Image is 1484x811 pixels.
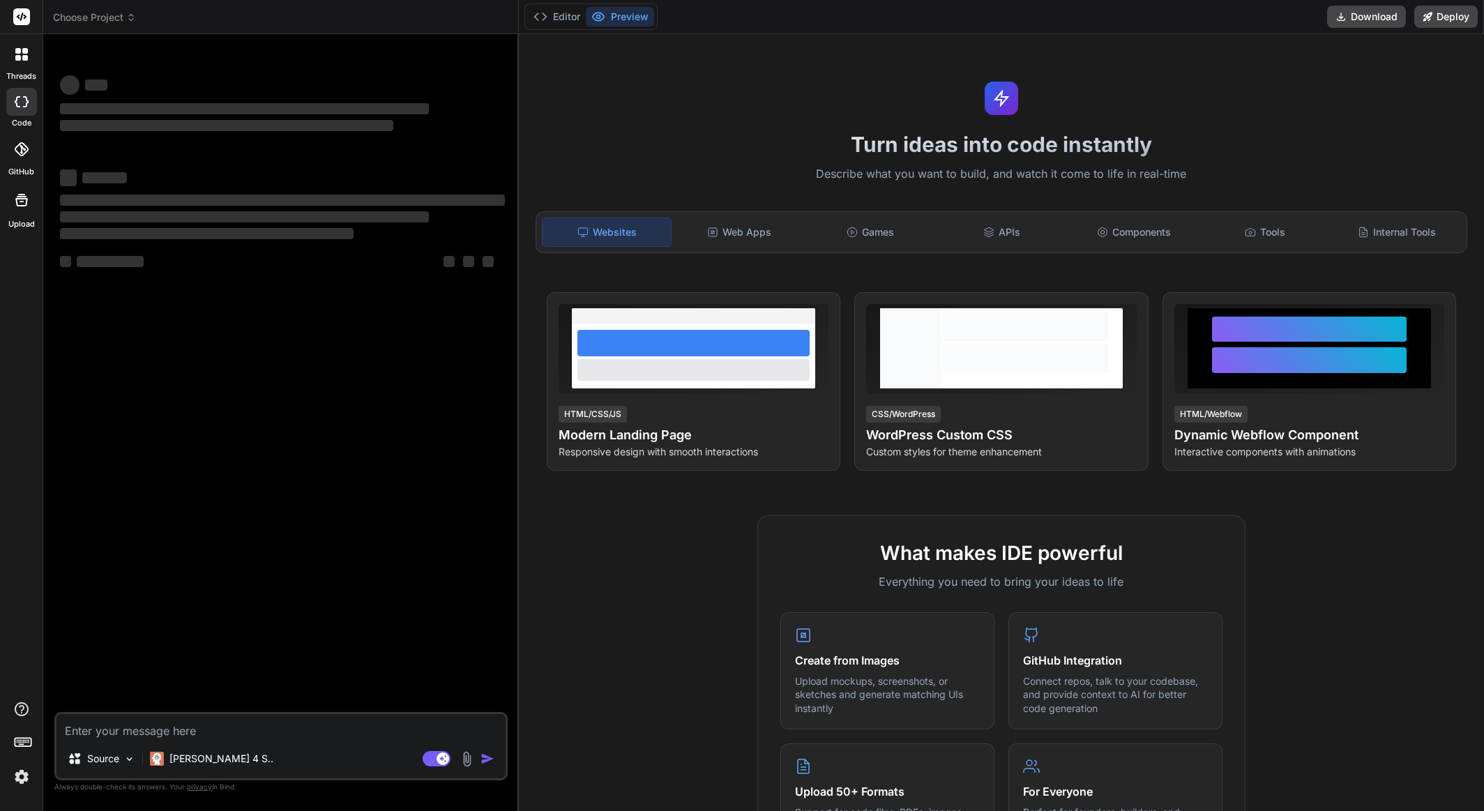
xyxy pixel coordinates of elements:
[806,218,935,247] div: Games
[53,10,136,24] span: Choose Project
[483,256,494,267] span: ‌
[463,256,474,267] span: ‌
[8,218,35,230] label: Upload
[169,752,273,766] p: [PERSON_NAME] 4 S..
[82,172,127,183] span: ‌
[187,782,212,791] span: privacy
[60,228,354,239] span: ‌
[542,218,672,247] div: Websites
[674,218,803,247] div: Web Apps
[77,256,144,267] span: ‌
[60,195,505,206] span: ‌
[866,425,1136,445] h4: WordPress Custom CSS
[85,79,107,91] span: ‌
[150,752,164,766] img: Claude 4 Sonnet
[780,538,1222,568] h2: What makes IDE powerful
[1174,406,1248,423] div: HTML/Webflow
[527,165,1476,183] p: Describe what you want to build, and watch it come to life in real-time
[8,166,34,178] label: GitHub
[866,406,941,423] div: CSS/WordPress
[559,425,828,445] h4: Modern Landing Page
[1174,425,1444,445] h4: Dynamic Webflow Component
[60,103,429,114] span: ‌
[795,783,980,800] h4: Upload 50+ Formats
[1023,674,1208,715] p: Connect repos, talk to your codebase, and provide context to AI for better code generation
[527,132,1476,157] h1: Turn ideas into code instantly
[866,445,1136,459] p: Custom styles for theme enhancement
[60,256,71,267] span: ‌
[123,753,135,765] img: Pick Models
[1327,6,1406,28] button: Download
[1414,6,1478,28] button: Deploy
[1174,445,1444,459] p: Interactive components with animations
[480,752,494,766] img: icon
[10,765,33,789] img: settings
[1023,783,1208,800] h4: For Everyone
[528,7,586,26] button: Editor
[87,752,119,766] p: Source
[54,780,508,794] p: Always double-check its answers. Your in Bind
[795,674,980,715] p: Upload mockups, screenshots, or sketches and generate matching UIs instantly
[1332,218,1461,247] div: Internal Tools
[60,120,393,131] span: ‌
[459,751,475,767] img: attachment
[60,169,77,186] span: ‌
[12,117,31,129] label: code
[1069,218,1198,247] div: Components
[586,7,654,26] button: Preview
[559,406,627,423] div: HTML/CSS/JS
[60,211,429,222] span: ‌
[559,445,828,459] p: Responsive design with smooth interactions
[60,75,79,95] span: ‌
[1023,652,1208,669] h4: GitHub Integration
[780,573,1222,590] p: Everything you need to bring your ideas to life
[938,218,1067,247] div: APIs
[444,256,455,267] span: ‌
[1201,218,1330,247] div: Tools
[6,70,36,82] label: threads
[795,652,980,669] h4: Create from Images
